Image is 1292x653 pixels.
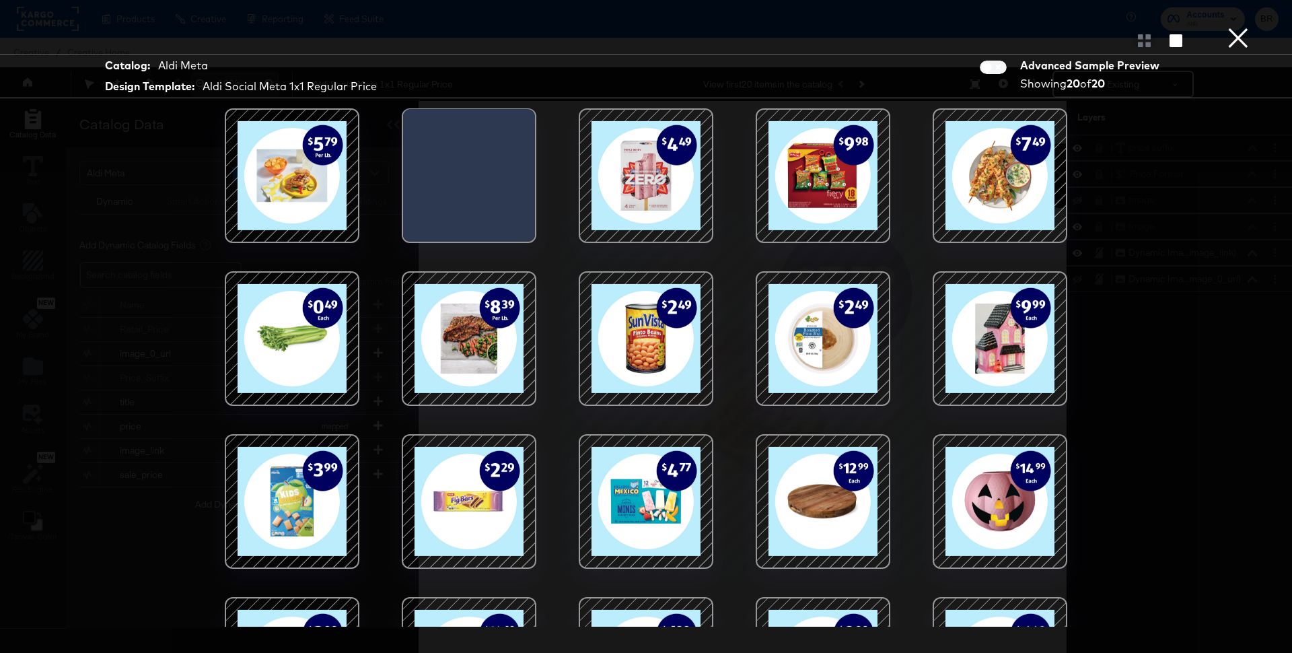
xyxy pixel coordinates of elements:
[105,58,150,73] strong: Catalog:
[1020,58,1164,73] div: Advanced Sample Preview
[158,58,208,73] div: Aldi Meta
[1067,77,1080,90] strong: 20
[105,79,194,94] strong: Design Template:
[1020,76,1164,92] div: Showing of
[203,79,377,94] div: Aldi Social Meta 1x1 Regular Price
[1091,77,1105,90] strong: 20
